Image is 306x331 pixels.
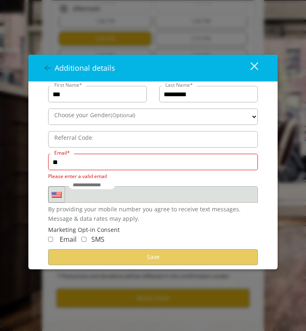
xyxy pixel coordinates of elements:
[50,111,139,120] label: Choose your Gender
[48,109,258,125] select: Choose your Gender
[147,253,160,261] span: Save
[48,237,53,242] input: Receive Marketing Email
[81,237,86,242] input: Receive Marketing SMS
[241,62,257,74] div: close dialog
[48,225,258,234] div: Marketing Opt-in Consent
[235,60,263,76] button: close dialog
[159,86,258,102] input: Lastname
[48,154,258,170] input: Email
[48,186,65,203] div: Country
[60,235,76,244] span: Email
[48,249,258,265] button: Save
[91,235,104,244] span: SMS
[161,81,197,89] label: Last Name*
[48,205,258,223] div: By providing your mobile number you agree to receive text messages. Message & data rates may apply.
[50,81,86,89] label: First Name*
[111,111,135,119] span: (Optional)
[48,131,258,148] input: ReferralCode
[50,133,96,142] label: Referral Code
[50,149,74,157] label: Email*
[48,86,147,102] input: FirstName
[55,63,115,73] span: Additional details
[48,172,258,180] div: Please enter a valid email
